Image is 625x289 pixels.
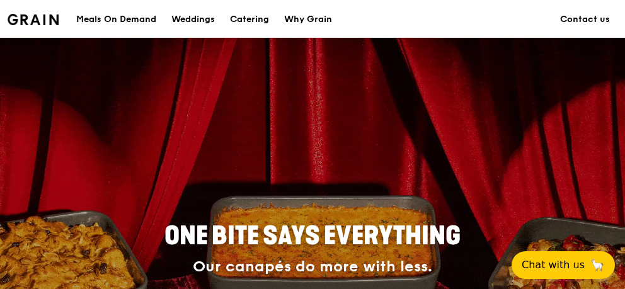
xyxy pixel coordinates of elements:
[76,1,156,38] div: Meals On Demand
[284,1,332,38] div: Why Grain
[164,1,222,38] a: Weddings
[522,258,585,273] span: Chat with us
[512,251,615,279] button: Chat with us🦙
[164,221,461,251] span: ONE BITE SAYS EVERYTHING
[171,1,215,38] div: Weddings
[103,258,522,276] div: Our canapés do more with less.
[277,1,340,38] a: Why Grain
[230,1,269,38] div: Catering
[222,1,277,38] a: Catering
[8,14,59,25] img: Grain
[590,258,605,273] span: 🦙
[553,1,617,38] a: Contact us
